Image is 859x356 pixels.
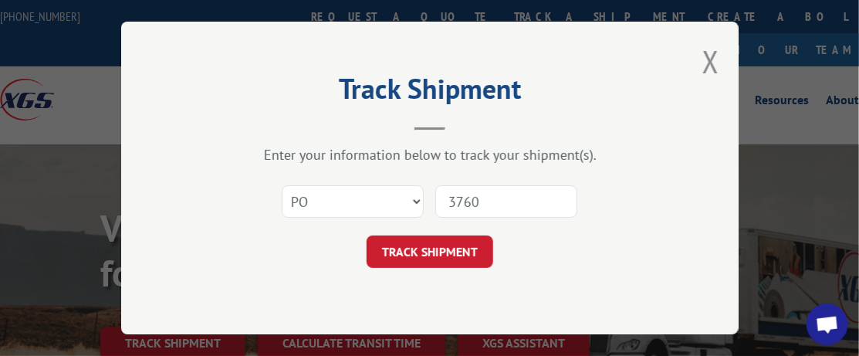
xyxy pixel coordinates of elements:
button: TRACK SHIPMENT [367,236,493,268]
h2: Track Shipment [198,78,661,107]
button: Close modal [702,41,719,82]
div: Enter your information below to track your shipment(s). [198,146,661,164]
input: Number(s) [435,185,577,218]
a: Open chat [807,303,848,345]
